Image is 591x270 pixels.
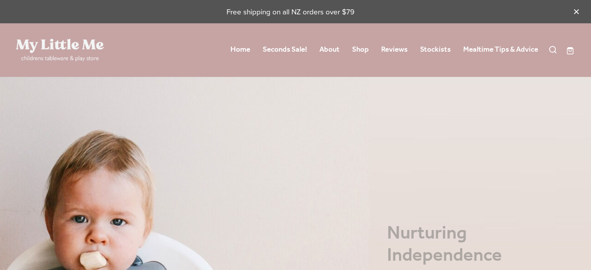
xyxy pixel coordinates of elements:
[420,43,451,57] a: Stockists
[352,43,369,57] a: Shop
[230,43,250,57] a: Home
[16,39,128,61] a: My Little Me Ltd homepage
[319,43,340,57] a: About
[263,43,307,57] a: Seconds Sale!
[16,7,565,17] p: Free shipping on all NZ orders over $79
[463,43,538,57] a: Mealtime Tips & Advice
[381,43,408,57] a: Reviews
